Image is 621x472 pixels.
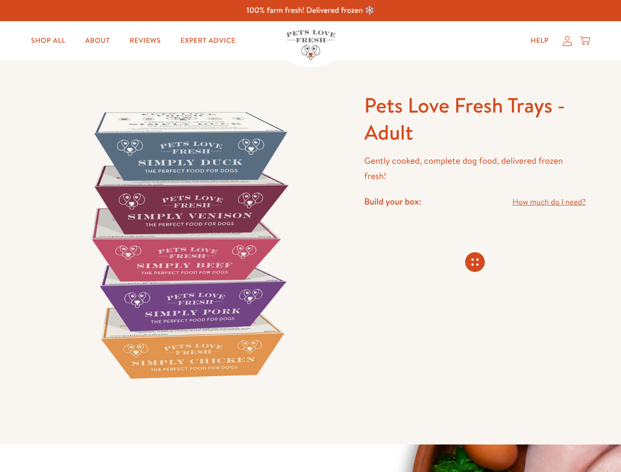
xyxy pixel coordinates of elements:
[77,31,118,51] a: About
[364,92,586,146] h1: Pets Love Fresh Trays - Adult
[121,31,168,51] a: Reviews
[523,31,557,51] a: Help
[286,30,335,60] img: Pets Love Fresh
[364,196,421,207] h4: Build your box:
[173,31,243,51] a: Expert Advice
[364,153,586,183] p: Gently cooked, complete dog food, delivered frozen fresh!
[35,92,341,397] img: Pets Love Fresh Trays - Adult
[465,252,485,272] svg: Connecting store
[23,31,73,51] a: Shop All
[512,196,586,209] a: How much do I need?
